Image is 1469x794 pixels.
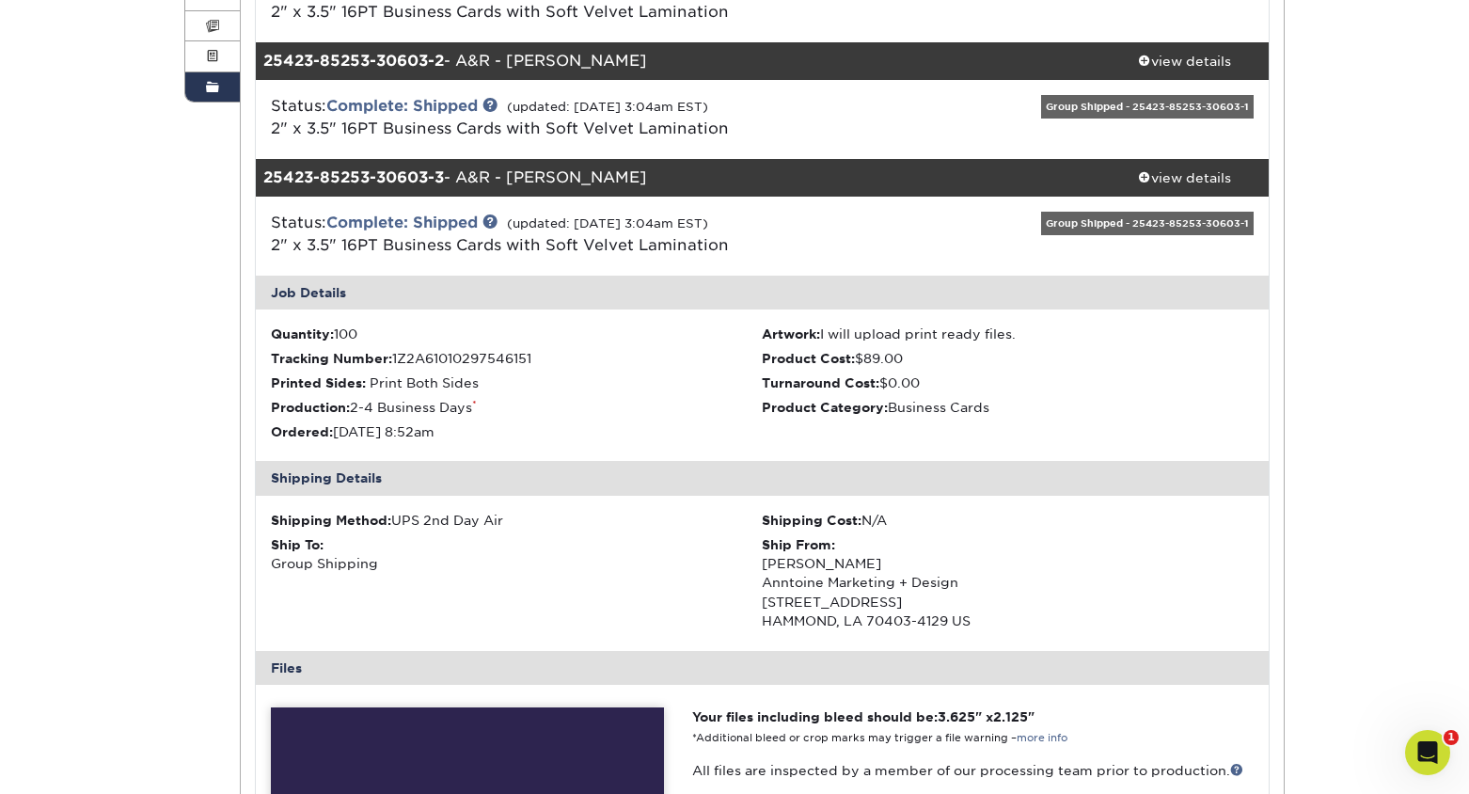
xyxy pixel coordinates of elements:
[1017,732,1067,744] a: more info
[762,511,1254,530] div: N/A
[326,214,478,231] a: Complete: Shipped
[762,351,855,366] strong: Product Cost:
[762,400,888,415] strong: Product Category:
[1041,212,1254,235] div: Group Shipped - 25423-85253-30603-1
[938,709,975,724] span: 3.625
[256,42,1100,80] div: - A&R - [PERSON_NAME]
[271,325,763,343] li: 100
[263,168,444,186] strong: 25423-85253-30603-3
[762,513,861,528] strong: Shipping Cost:
[1099,52,1269,71] div: view details
[256,651,1270,685] div: Files
[257,95,931,140] div: Status:
[1099,168,1269,187] div: view details
[370,375,479,390] span: Print Both Sides
[263,52,444,70] strong: 25423-85253-30603-2
[762,349,1254,368] li: $89.00
[271,422,763,441] li: [DATE] 8:52am
[271,119,729,137] a: 2" x 3.5" 16PT Business Cards with Soft Velvet Lamination
[271,537,324,552] strong: Ship To:
[692,709,1035,724] strong: Your files including bleed should be: " x "
[326,97,478,115] a: Complete: Shipped
[762,398,1254,417] li: Business Cards
[762,326,820,341] strong: Artwork:
[993,709,1028,724] span: 2.125
[256,461,1270,495] div: Shipping Details
[257,212,931,257] div: Status:
[271,3,729,21] a: 2" x 3.5" 16PT Business Cards with Soft Velvet Lamination
[1099,159,1269,197] a: view details
[692,732,1067,744] small: *Additional bleed or crop marks may trigger a file warning –
[256,276,1270,310] div: Job Details
[271,351,392,366] strong: Tracking Number:
[762,535,1254,631] div: [PERSON_NAME] Anntoine Marketing + Design [STREET_ADDRESS] HAMMOND, LA 70403-4129 US
[256,159,1100,197] div: - A&R - [PERSON_NAME]
[271,513,391,528] strong: Shipping Method:
[271,236,729,254] a: 2" x 3.5" 16PT Business Cards with Soft Velvet Lamination
[392,351,531,366] span: 1Z2A61010297546151
[271,375,366,390] strong: Printed Sides:
[271,400,350,415] strong: Production:
[271,326,334,341] strong: Quantity:
[271,535,763,574] div: Group Shipping
[271,511,763,530] div: UPS 2nd Day Air
[507,100,708,114] small: (updated: [DATE] 3:04am EST)
[762,373,1254,392] li: $0.00
[271,398,763,417] li: 2-4 Business Days
[507,216,708,230] small: (updated: [DATE] 3:04am EST)
[762,537,835,552] strong: Ship From:
[271,424,333,439] strong: Ordered:
[1041,95,1254,119] div: Group Shipped - 25423-85253-30603-1
[692,761,1254,780] p: All files are inspected by a member of our processing team prior to production.
[1405,730,1450,775] iframe: Intercom live chat
[1444,730,1459,745] span: 1
[1099,42,1269,80] a: view details
[762,325,1254,343] li: I will upload print ready files.
[762,375,879,390] strong: Turnaround Cost:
